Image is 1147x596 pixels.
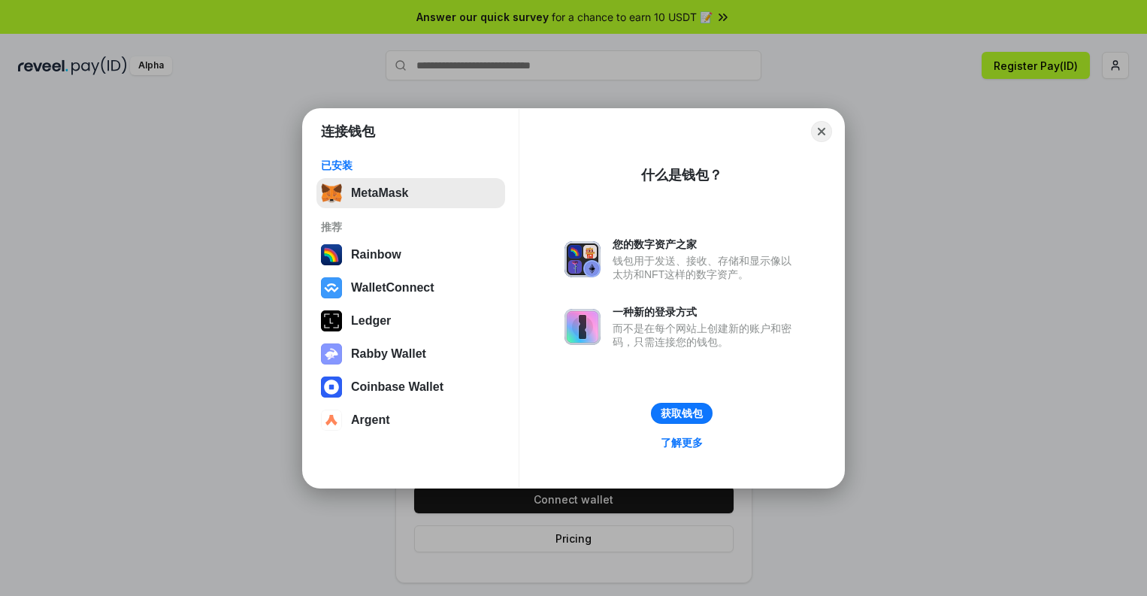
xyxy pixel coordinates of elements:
img: svg+xml,%3Csvg%20xmlns%3D%22http%3A%2F%2Fwww.w3.org%2F2000%2Fsvg%22%20fill%3D%22none%22%20viewBox... [321,343,342,365]
img: svg+xml,%3Csvg%20width%3D%2228%22%20height%3D%2228%22%20viewBox%3D%220%200%2028%2028%22%20fill%3D... [321,277,342,298]
div: 获取钱包 [661,407,703,420]
div: 推荐 [321,220,501,234]
a: 了解更多 [652,433,712,452]
img: svg+xml,%3Csvg%20width%3D%2228%22%20height%3D%2228%22%20viewBox%3D%220%200%2028%2028%22%20fill%3D... [321,377,342,398]
img: svg+xml,%3Csvg%20width%3D%2228%22%20height%3D%2228%22%20viewBox%3D%220%200%2028%2028%22%20fill%3D... [321,410,342,431]
div: Coinbase Wallet [351,380,443,394]
div: 而不是在每个网站上创建新的账户和密码，只需连接您的钱包。 [613,322,799,349]
img: svg+xml,%3Csvg%20xmlns%3D%22http%3A%2F%2Fwww.w3.org%2F2000%2Fsvg%22%20width%3D%2228%22%20height%3... [321,310,342,331]
img: svg+xml,%3Csvg%20width%3D%22120%22%20height%3D%22120%22%20viewBox%3D%220%200%20120%20120%22%20fil... [321,244,342,265]
button: Argent [316,405,505,435]
div: 您的数字资产之家 [613,237,799,251]
div: 一种新的登录方式 [613,305,799,319]
div: Argent [351,413,390,427]
button: MetaMask [316,178,505,208]
img: svg+xml,%3Csvg%20fill%3D%22none%22%20height%3D%2233%22%20viewBox%3D%220%200%2035%2033%22%20width%... [321,183,342,204]
button: Close [811,121,832,142]
div: WalletConnect [351,281,434,295]
div: MetaMask [351,186,408,200]
button: 获取钱包 [651,403,713,424]
img: svg+xml,%3Csvg%20xmlns%3D%22http%3A%2F%2Fwww.w3.org%2F2000%2Fsvg%22%20fill%3D%22none%22%20viewBox... [564,309,601,345]
img: svg+xml,%3Csvg%20xmlns%3D%22http%3A%2F%2Fwww.w3.org%2F2000%2Fsvg%22%20fill%3D%22none%22%20viewBox... [564,241,601,277]
div: 了解更多 [661,436,703,449]
button: Rainbow [316,240,505,270]
button: Coinbase Wallet [316,372,505,402]
div: Ledger [351,314,391,328]
button: WalletConnect [316,273,505,303]
div: 什么是钱包？ [641,166,722,184]
button: Ledger [316,306,505,336]
div: 钱包用于发送、接收、存储和显示像以太坊和NFT这样的数字资产。 [613,254,799,281]
div: Rainbow [351,248,401,262]
button: Rabby Wallet [316,339,505,369]
div: 已安装 [321,159,501,172]
h1: 连接钱包 [321,123,375,141]
div: Rabby Wallet [351,347,426,361]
